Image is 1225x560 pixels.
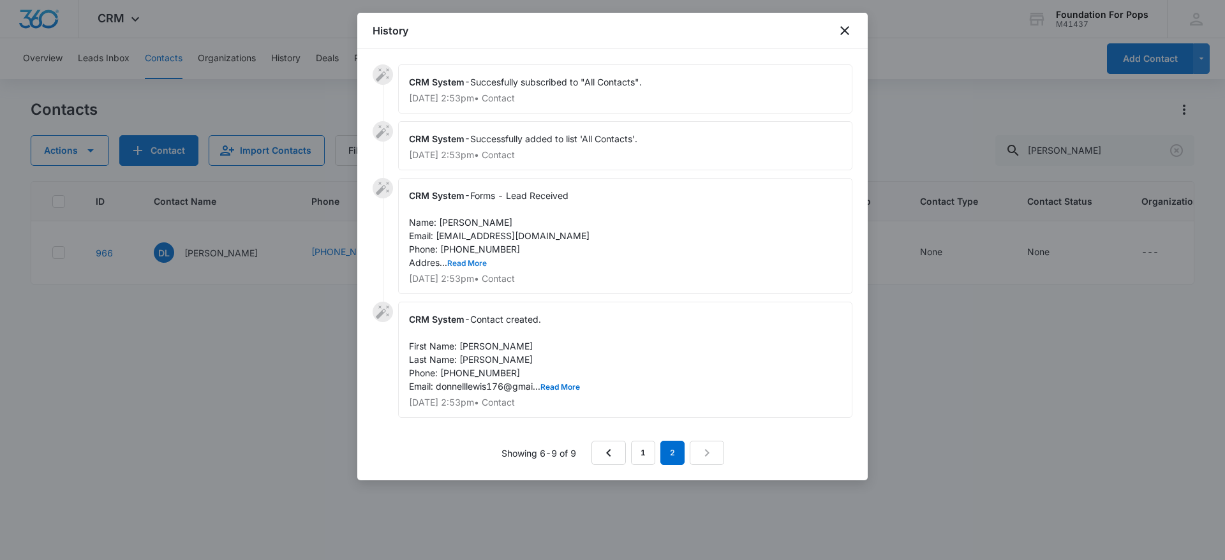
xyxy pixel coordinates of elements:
span: CRM System [409,314,464,325]
a: Page 1 [631,441,655,465]
p: [DATE] 2:53pm • Contact [409,274,842,283]
span: CRM System [409,77,464,87]
span: Succesfully subscribed to "All Contacts". [470,77,642,87]
a: Previous Page [591,441,626,465]
span: Contact created. First Name: [PERSON_NAME] Last Name: [PERSON_NAME] Phone: [PHONE_NUMBER] Email: ... [409,314,580,392]
div: - [398,121,852,170]
p: Showing 6-9 of 9 [501,446,576,460]
div: - [398,302,852,418]
button: close [837,23,852,38]
nav: Pagination [591,441,724,465]
div: - [398,178,852,294]
p: [DATE] 2:53pm • Contact [409,94,842,103]
span: CRM System [409,190,464,201]
span: Successfully added to list 'All Contacts'. [470,133,637,144]
p: [DATE] 2:53pm • Contact [409,398,842,407]
button: Read More [540,383,580,391]
div: - [398,64,852,114]
span: CRM System [409,133,464,144]
em: 2 [660,441,685,465]
span: Forms - Lead Received Name: [PERSON_NAME] Email: [EMAIL_ADDRESS][DOMAIN_NAME] Phone: [PHONE_NUMBE... [409,190,590,268]
button: Read More [447,260,487,267]
p: [DATE] 2:53pm • Contact [409,151,842,159]
h1: History [373,23,408,38]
